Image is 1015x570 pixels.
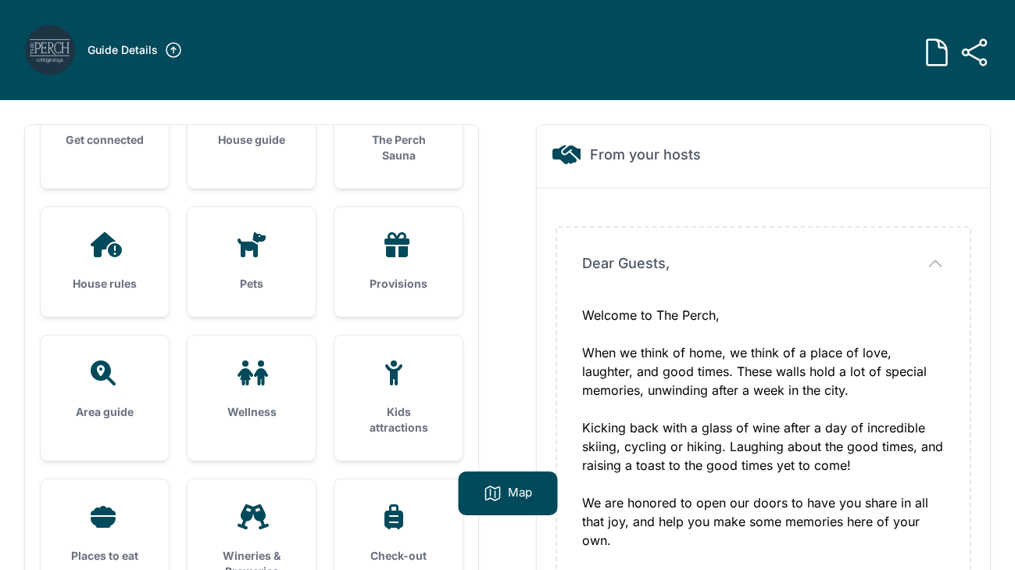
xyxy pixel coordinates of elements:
[66,132,144,148] h3: Get connected
[41,207,169,317] a: House rules
[359,276,438,292] h3: Provisions
[41,335,169,445] a: Area guide
[582,253,670,274] span: Dear Guests,
[66,404,144,420] h3: Area guide
[334,207,463,317] a: Provisions
[66,276,144,292] h3: House rules
[213,404,291,420] h3: Wellness
[188,335,316,445] a: Wellness
[188,207,316,317] a: Pets
[88,42,158,58] h3: Guide Details
[359,548,438,564] h3: Check-out
[334,335,463,461] a: Kids attractions
[508,484,532,503] p: Map
[590,144,701,166] h2: From your hosts
[359,132,438,163] h3: The Perch Sauna
[25,25,75,75] img: lbscve6jyqy4usxktyb5b1icebv1
[359,404,438,436] h3: Kids attractions
[582,253,945,274] button: Dear Guests,
[334,63,463,188] a: The Perch Sauna
[88,41,183,59] a: Guide Details
[66,548,144,564] h3: Places to eat
[213,132,291,148] h3: House guide
[213,276,291,292] h3: Pets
